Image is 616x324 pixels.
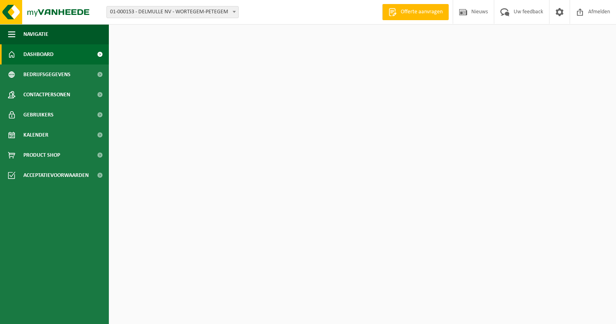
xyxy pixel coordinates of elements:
[107,6,238,18] span: 01-000153 - DELMULLE NV - WORTEGEM-PETEGEM
[23,24,48,44] span: Navigatie
[382,4,449,20] a: Offerte aanvragen
[23,44,54,64] span: Dashboard
[23,125,48,145] span: Kalender
[23,105,54,125] span: Gebruikers
[23,64,71,85] span: Bedrijfsgegevens
[23,85,70,105] span: Contactpersonen
[23,145,60,165] span: Product Shop
[399,8,445,16] span: Offerte aanvragen
[106,6,239,18] span: 01-000153 - DELMULLE NV - WORTEGEM-PETEGEM
[23,165,89,185] span: Acceptatievoorwaarden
